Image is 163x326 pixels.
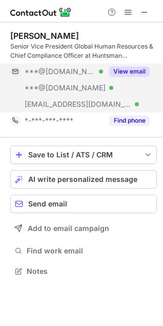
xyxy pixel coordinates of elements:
[27,246,153,255] span: Find work email
[10,42,157,60] div: Senior Vice President Global Human Resources & Chief Compliance Officer at Huntsman Corporation
[109,115,150,126] button: Reveal Button
[25,83,106,92] span: ***@[DOMAIN_NAME]
[27,267,153,276] span: Notes
[10,219,157,238] button: Add to email campaign
[109,66,150,77] button: Reveal Button
[10,195,157,213] button: Send email
[10,6,72,18] img: ContactOut v5.3.10
[28,224,109,232] span: Add to email campaign
[28,175,137,183] span: AI write personalized message
[10,31,79,41] div: [PERSON_NAME]
[28,200,67,208] span: Send email
[10,170,157,189] button: AI write personalized message
[25,100,131,109] span: [EMAIL_ADDRESS][DOMAIN_NAME]
[25,67,95,76] span: ***@[DOMAIN_NAME]
[28,151,139,159] div: Save to List / ATS / CRM
[10,264,157,278] button: Notes
[10,244,157,258] button: Find work email
[10,146,157,164] button: save-profile-one-click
